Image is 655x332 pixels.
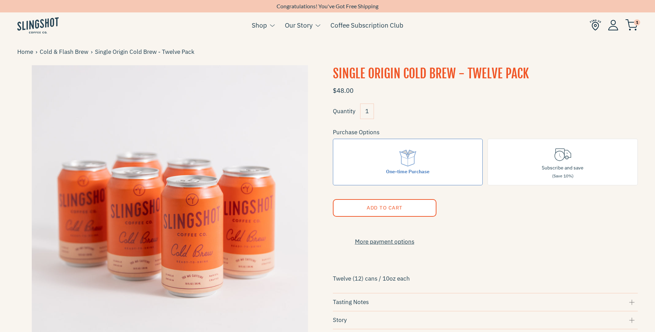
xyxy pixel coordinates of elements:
span: $48.00 [333,87,354,95]
a: Coffee Subscription Club [330,20,403,30]
span: Add to Cart [366,204,402,211]
img: Account [608,20,618,30]
span: Single Origin Cold Brew - Twelve Pack [95,47,197,57]
span: › [36,47,40,57]
p: Twelve (12) cans / 10oz each [333,273,638,284]
a: Cold & Flash Brew [40,47,91,57]
legend: Purchase Options [333,128,379,137]
button: Add to Cart [333,199,436,217]
span: › [91,47,95,57]
a: More payment options [333,237,436,246]
a: Our Story [285,20,312,30]
div: One-time Purchase [386,168,430,175]
h1: Single Origin Cold Brew - Twelve Pack [333,65,638,82]
a: 1 [625,21,638,29]
a: Home [17,47,36,57]
div: Story [333,315,638,325]
a: Shop [252,20,267,30]
img: Find Us [590,19,601,31]
span: Subscribe and save [542,165,584,171]
span: 1 [634,19,640,26]
label: Quantity [333,107,355,115]
div: Tasting Notes [333,297,638,307]
span: (Save 10%) [552,173,574,178]
img: cart [625,19,638,31]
